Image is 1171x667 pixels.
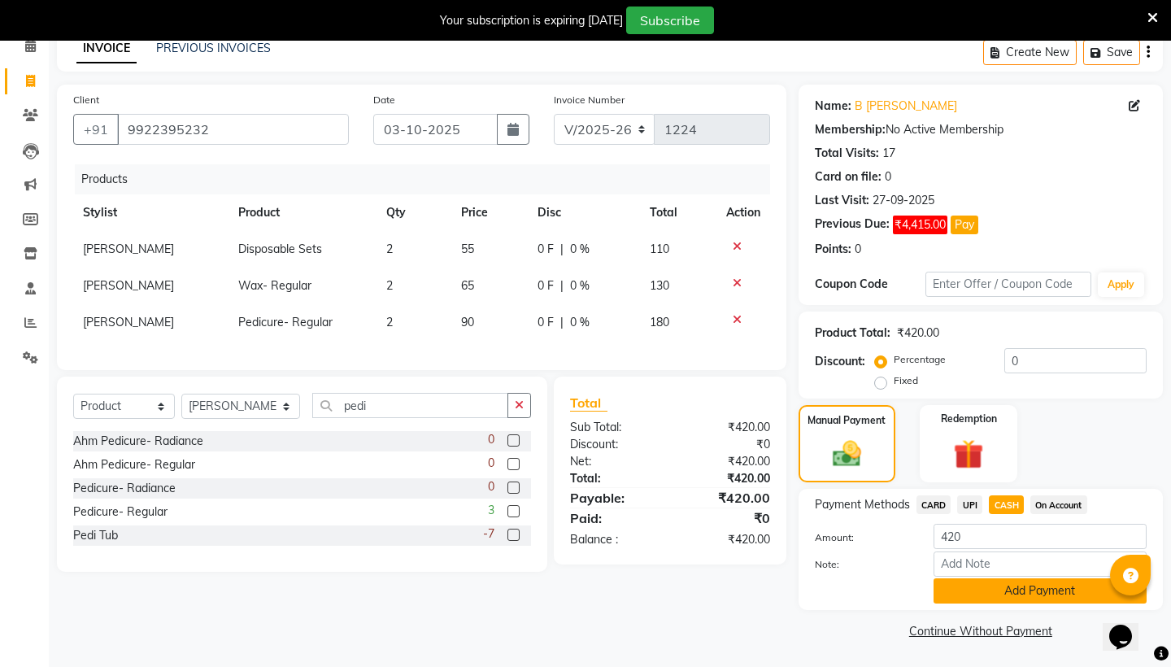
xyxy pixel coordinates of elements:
[461,278,474,293] span: 65
[815,98,851,115] div: Name:
[815,325,890,342] div: Product Total:
[538,277,554,294] span: 0 F
[554,93,625,107] label: Invoice Number
[558,453,670,470] div: Net:
[1103,602,1155,651] iframe: chat widget
[670,508,782,528] div: ₹0
[808,413,886,428] label: Manual Payment
[73,480,176,497] div: Pedicure- Radiance
[894,373,918,388] label: Fixed
[815,168,882,185] div: Card on file:
[815,276,925,293] div: Coupon Code
[570,314,590,331] span: 0 %
[377,194,452,231] th: Qty
[650,242,669,256] span: 110
[815,216,890,234] div: Previous Due:
[238,315,333,329] span: Pedicure- Regular
[882,145,895,162] div: 17
[73,527,118,544] div: Pedi Tub
[934,551,1147,577] input: Add Note
[83,278,174,293] span: [PERSON_NAME]
[815,145,879,162] div: Total Visits:
[488,478,494,495] span: 0
[855,241,861,258] div: 0
[944,436,993,473] img: _gift.svg
[934,578,1147,604] button: Add Payment
[73,93,99,107] label: Client
[488,502,494,519] span: 3
[873,192,934,209] div: 27-09-2025
[951,216,978,234] button: Pay
[815,353,865,370] div: Discount:
[815,241,851,258] div: Points:
[488,431,494,448] span: 0
[312,393,508,418] input: Search or Scan
[558,470,670,487] div: Total:
[815,121,1147,138] div: No Active Membership
[73,194,229,231] th: Stylist
[558,436,670,453] div: Discount:
[560,314,564,331] span: |
[934,524,1147,549] input: Amount
[558,488,670,508] div: Payable:
[440,12,623,29] div: Your subscription is expiring [DATE]
[650,278,669,293] span: 130
[386,278,393,293] span: 2
[538,314,554,331] span: 0 F
[558,531,670,548] div: Balance :
[824,438,870,470] img: _cash.svg
[558,419,670,436] div: Sub Total:
[941,412,997,426] label: Redemption
[386,315,393,329] span: 2
[451,194,528,231] th: Price
[76,34,137,63] a: INVOICE
[73,433,203,450] div: Ahm Pedicure- Radiance
[897,325,939,342] div: ₹420.00
[989,495,1024,514] span: CASH
[229,194,377,231] th: Product
[538,241,554,258] span: 0 F
[73,456,195,473] div: Ahm Pedicure- Regular
[650,315,669,329] span: 180
[488,455,494,472] span: 0
[1083,40,1140,65] button: Save
[570,395,607,412] span: Total
[1098,272,1144,297] button: Apply
[670,470,782,487] div: ₹420.00
[560,241,564,258] span: |
[1030,495,1087,514] span: On Account
[983,40,1077,65] button: Create New
[803,557,921,572] label: Note:
[560,277,564,294] span: |
[670,436,782,453] div: ₹0
[925,272,1091,297] input: Enter Offer / Coupon Code
[83,242,174,256] span: [PERSON_NAME]
[558,508,670,528] div: Paid:
[238,278,311,293] span: Wax- Regular
[894,352,946,367] label: Percentage
[238,242,322,256] span: Disposable Sets
[815,496,910,513] span: Payment Methods
[670,419,782,436] div: ₹420.00
[626,7,714,34] button: Subscribe
[570,277,590,294] span: 0 %
[461,242,474,256] span: 55
[386,242,393,256] span: 2
[483,525,494,543] span: -7
[885,168,891,185] div: 0
[75,164,782,194] div: Products
[461,315,474,329] span: 90
[670,531,782,548] div: ₹420.00
[73,114,119,145] button: +91
[916,495,951,514] span: CARD
[957,495,982,514] span: UPI
[670,488,782,508] div: ₹420.00
[156,41,271,55] a: PREVIOUS INVOICES
[802,623,1160,640] a: Continue Without Payment
[640,194,716,231] th: Total
[528,194,640,231] th: Disc
[716,194,770,231] th: Action
[803,530,921,545] label: Amount:
[815,192,869,209] div: Last Visit:
[83,315,174,329] span: [PERSON_NAME]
